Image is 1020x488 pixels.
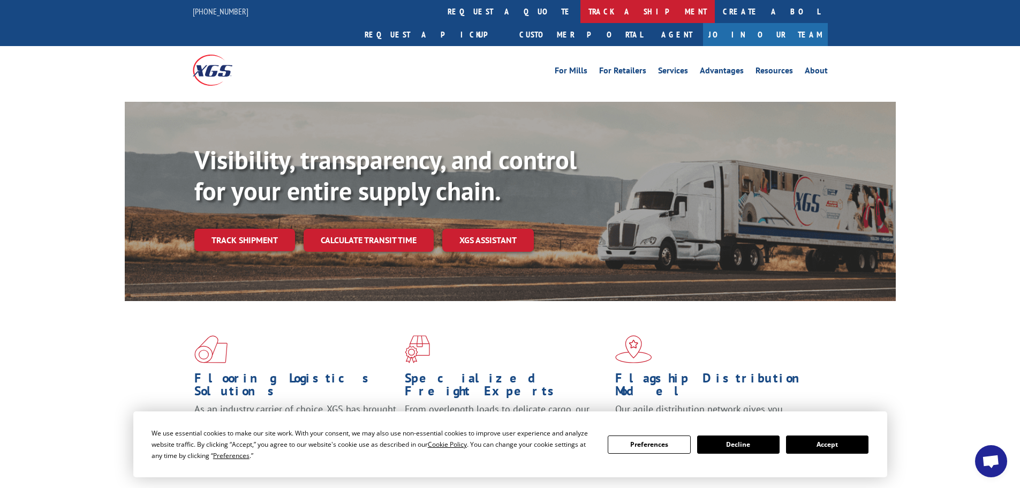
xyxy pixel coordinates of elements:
[194,335,228,363] img: xgs-icon-total-supply-chain-intelligence-red
[805,66,828,78] a: About
[428,440,467,449] span: Cookie Policy
[658,66,688,78] a: Services
[786,436,868,454] button: Accept
[555,66,587,78] a: For Mills
[651,23,703,46] a: Agent
[357,23,511,46] a: Request a pickup
[975,445,1007,477] div: Open chat
[194,372,397,403] h1: Flooring Logistics Solutions
[405,372,607,403] h1: Specialized Freight Experts
[133,411,887,477] div: Cookie Consent Prompt
[700,66,744,78] a: Advantages
[697,436,780,454] button: Decline
[405,403,607,451] p: From overlength loads to delicate cargo, our experienced staff knows the best way to move your fr...
[193,6,248,17] a: [PHONE_NUMBER]
[194,403,396,441] span: As an industry carrier of choice, XGS has brought innovation and dedication to flooring logistics...
[194,229,295,251] a: Track shipment
[703,23,828,46] a: Join Our Team
[405,335,430,363] img: xgs-icon-focused-on-flooring-red
[599,66,646,78] a: For Retailers
[755,66,793,78] a: Resources
[152,427,595,461] div: We use essential cookies to make our site work. With your consent, we may also use non-essential ...
[213,451,250,460] span: Preferences
[194,143,577,207] b: Visibility, transparency, and control for your entire supply chain.
[511,23,651,46] a: Customer Portal
[615,372,818,403] h1: Flagship Distribution Model
[304,229,434,252] a: Calculate transit time
[615,403,812,428] span: Our agile distribution network gives you nationwide inventory management on demand.
[615,335,652,363] img: xgs-icon-flagship-distribution-model-red
[608,436,690,454] button: Preferences
[442,229,534,252] a: XGS ASSISTANT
